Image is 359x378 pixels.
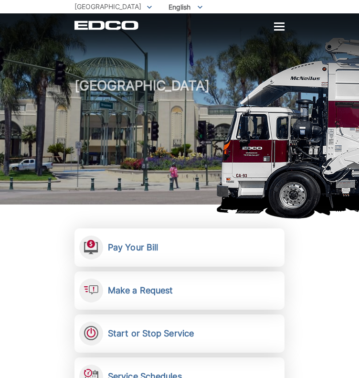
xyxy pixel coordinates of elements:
a: Pay Your Bill [74,228,285,267]
h2: Start or Stop Service [108,328,194,339]
h1: [GEOGRAPHIC_DATA] [74,78,285,207]
a: EDCD logo. Return to the homepage. [74,21,138,30]
span: [GEOGRAPHIC_DATA] [74,2,141,11]
a: Make a Request [74,271,285,310]
h2: Make a Request [108,285,173,296]
img: Garbage truck [216,37,359,219]
h2: Pay Your Bill [108,242,158,253]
